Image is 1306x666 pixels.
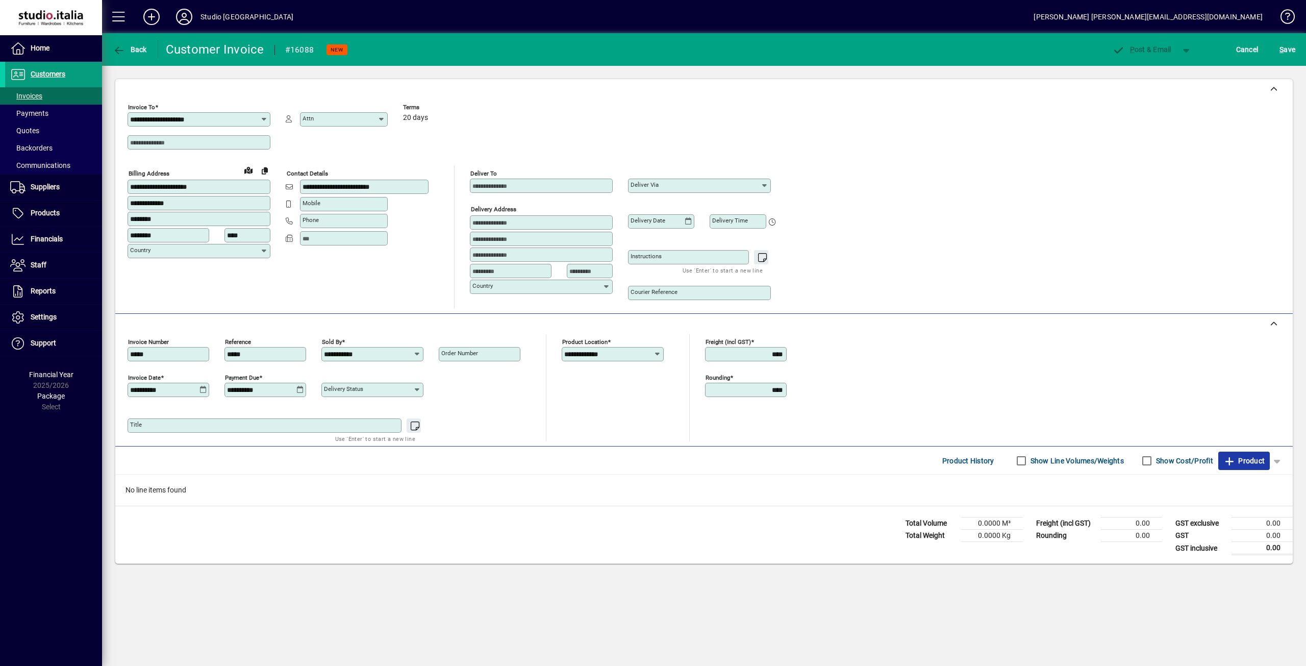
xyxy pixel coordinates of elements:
mat-label: Delivery status [324,385,363,392]
span: Staff [31,261,46,269]
mat-label: Reference [225,338,251,346]
mat-label: Phone [303,216,319,224]
a: Invoices [5,87,102,105]
a: Products [5,201,102,226]
td: 0.00 [1101,517,1162,530]
a: Settings [5,305,102,330]
td: Total Volume [900,517,962,530]
span: Payments [10,109,48,117]
span: P [1130,45,1135,54]
a: Backorders [5,139,102,157]
a: Knowledge Base [1273,2,1293,35]
a: View on map [240,162,257,178]
span: Home [31,44,49,52]
mat-label: Attn [303,115,314,122]
a: Payments [5,105,102,122]
span: Settings [31,313,57,321]
mat-hint: Use 'Enter' to start a new line [335,433,415,445]
mat-label: Deliver via [631,181,659,188]
span: Terms [403,104,464,111]
button: Product [1218,452,1270,470]
mat-label: Order number [441,350,478,357]
mat-label: Courier Reference [631,288,677,295]
mat-label: Product location [562,338,608,346]
td: GST exclusive [1170,517,1232,530]
div: #16088 [285,42,314,58]
button: Post & Email [1107,40,1176,59]
a: Communications [5,157,102,174]
span: NEW [331,46,343,53]
a: Staff [5,253,102,278]
span: Financials [31,235,63,243]
td: GST inclusive [1170,542,1232,555]
a: Home [5,36,102,61]
mat-label: Freight (incl GST) [706,338,751,346]
span: Support [31,339,56,347]
mat-label: Title [130,421,142,428]
span: ost & Email [1112,45,1171,54]
span: Reports [31,287,56,295]
td: 0.00 [1101,530,1162,542]
div: Studio [GEOGRAPHIC_DATA] [200,9,293,25]
span: Suppliers [31,183,60,191]
span: Package [37,392,65,400]
span: Customers [31,70,65,78]
button: Save [1277,40,1298,59]
mat-label: Delivery time [712,217,748,224]
mat-label: Invoice number [128,338,169,346]
mat-label: Delivery date [631,217,665,224]
td: 0.00 [1232,517,1293,530]
span: Invoices [10,92,42,100]
mat-hint: Use 'Enter' to start a new line [683,264,763,276]
app-page-header-button: Back [102,40,158,59]
div: Customer Invoice [166,41,264,58]
span: Product [1223,453,1265,469]
td: 0.0000 M³ [962,517,1023,530]
td: 0.00 [1232,542,1293,555]
mat-label: Invoice To [128,104,155,111]
label: Show Cost/Profit [1154,456,1213,466]
mat-label: Deliver To [470,170,497,177]
td: Freight (incl GST) [1031,517,1101,530]
td: 0.0000 Kg [962,530,1023,542]
label: Show Line Volumes/Weights [1028,456,1124,466]
button: Profile [168,8,200,26]
a: Reports [5,279,102,304]
a: Financials [5,227,102,252]
td: GST [1170,530,1232,542]
span: 20 days [403,114,428,122]
span: Products [31,209,60,217]
span: Cancel [1236,41,1259,58]
span: Back [113,45,147,54]
mat-label: Instructions [631,253,662,260]
a: Support [5,331,102,356]
span: Backorders [10,144,53,152]
td: 0.00 [1232,530,1293,542]
button: Back [110,40,149,59]
button: Cancel [1234,40,1261,59]
td: Total Weight [900,530,962,542]
mat-label: Country [472,282,493,289]
button: Add [135,8,168,26]
mat-label: Payment due [225,374,259,381]
div: No line items found [115,475,1293,506]
td: Rounding [1031,530,1101,542]
mat-label: Sold by [322,338,342,346]
span: ave [1279,41,1295,58]
button: Copy to Delivery address [257,162,273,179]
span: Communications [10,161,70,169]
mat-label: Mobile [303,200,320,207]
mat-label: Invoice date [128,374,161,381]
span: S [1279,45,1284,54]
span: Product History [942,453,994,469]
button: Product History [938,452,998,470]
div: [PERSON_NAME] [PERSON_NAME][EMAIL_ADDRESS][DOMAIN_NAME] [1034,9,1263,25]
span: Quotes [10,127,39,135]
a: Quotes [5,122,102,139]
span: Financial Year [29,371,73,379]
mat-label: Rounding [706,374,730,381]
a: Suppliers [5,175,102,200]
mat-label: Country [130,246,150,254]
